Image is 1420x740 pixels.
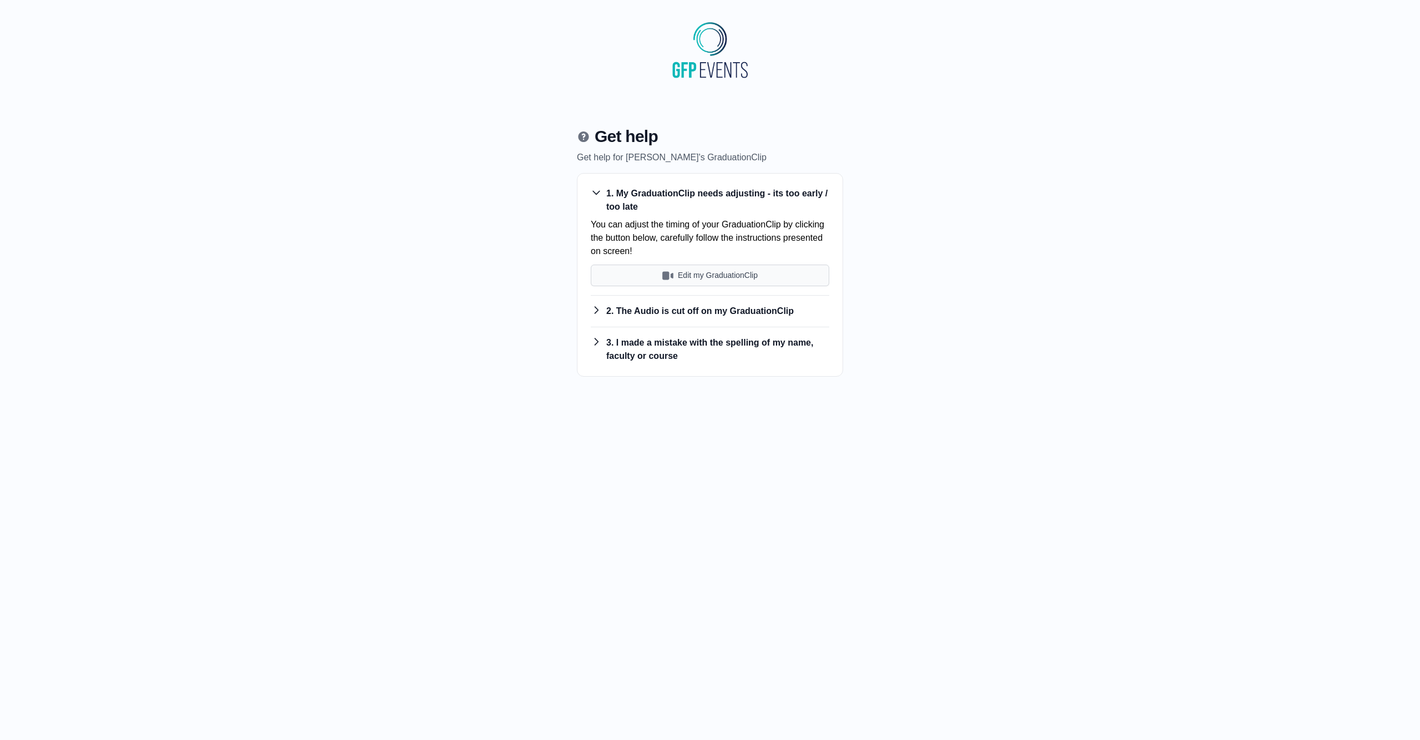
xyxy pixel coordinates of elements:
[591,187,829,214] h3: 1. My GraduationClip needs adjusting - its too early / too late
[591,218,829,258] p: You can adjust the timing of your GraduationClip by clicking the button below, carefully follow t...
[591,305,829,318] h3: 2. The Audio is cut off on my GraduationClip
[662,270,673,281] img: icon
[591,265,829,286] button: Edit my GraduationClip
[668,18,752,82] img: MyGraduationClip
[591,336,829,363] h3: 3. I made a mistake with the spelling of my name, faculty or course
[595,126,658,146] span: Get help
[577,151,843,164] p: Get help for [PERSON_NAME]'s GraduationClip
